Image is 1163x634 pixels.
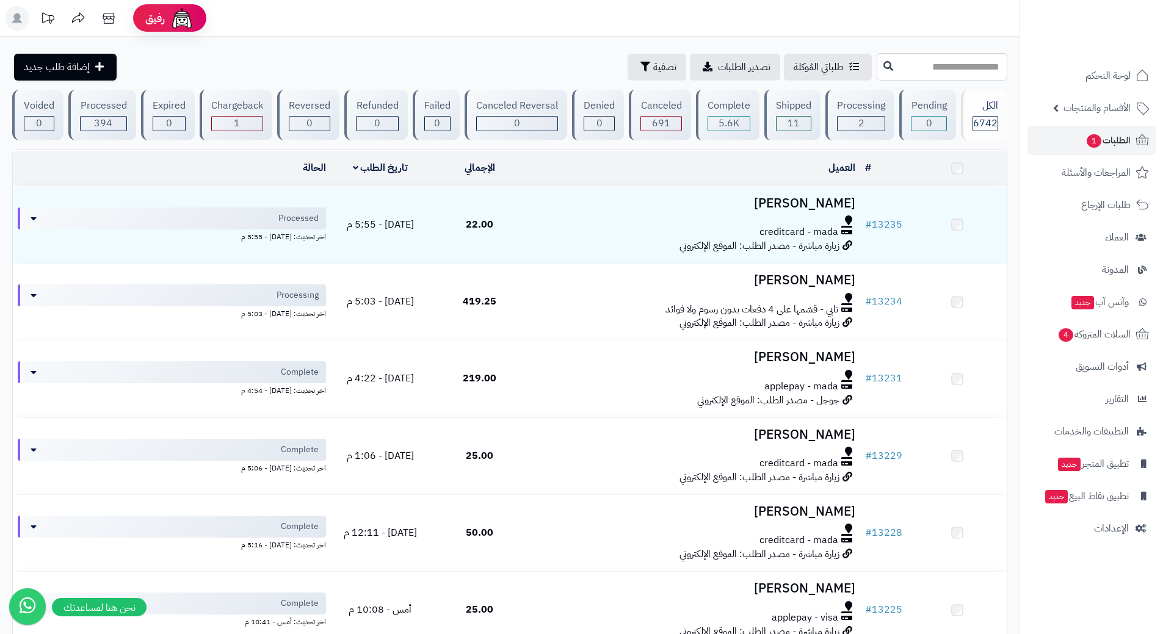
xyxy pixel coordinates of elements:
a: العملاء [1027,223,1156,252]
span: تصدير الطلبات [718,60,770,74]
span: أمس - 10:08 م [349,602,411,617]
span: # [865,525,872,540]
span: لوحة التحكم [1085,67,1131,84]
span: رفيق [145,11,165,26]
span: 219.00 [463,371,496,386]
a: Failed 0 [410,90,462,140]
span: 6742 [973,116,998,131]
span: creditcard - mada [759,533,838,547]
span: 5.6K [719,116,739,131]
a: العميل [828,160,855,175]
span: طلبات الإرجاع [1081,196,1131,214]
span: Complete [281,521,319,533]
a: تطبيق المتجرجديد [1027,449,1156,478]
span: 1 [1087,134,1101,148]
div: Shipped [776,99,811,113]
a: أدوات التسويق [1027,352,1156,381]
span: زيارة مباشرة - مصدر الطلب: الموقع الإلكتروني [679,239,839,253]
div: اخر تحديث: [DATE] - 5:03 م [18,306,326,319]
span: Processing [277,289,319,301]
span: [DATE] - 4:22 م [347,371,414,386]
span: أدوات التسويق [1076,358,1129,375]
a: #13235 [865,217,902,232]
div: 0 [357,117,397,131]
span: creditcard - mada [759,456,838,470]
span: العملاء [1105,229,1129,246]
h3: [PERSON_NAME] [534,196,855,211]
span: Complete [281,366,319,378]
div: 0 [153,117,185,131]
a: الحالة [303,160,326,175]
span: 394 [94,116,112,131]
span: 0 [306,116,313,131]
span: وآتس آب [1070,294,1129,311]
span: # [865,371,872,386]
div: Canceled Reversal [476,99,558,113]
div: اخر تحديث: [DATE] - 5:55 م [18,229,326,242]
div: Reversed [289,99,330,113]
a: Canceled 691 [626,90,693,140]
span: 22.00 [466,217,493,232]
div: اخر تحديث: [DATE] - 5:06 م [18,461,326,474]
div: Processing [837,99,885,113]
div: Expired [153,99,186,113]
div: Denied [584,99,615,113]
span: # [865,448,872,463]
a: #13231 [865,371,902,386]
span: زيارة مباشرة - مصدر الطلب: الموقع الإلكتروني [679,547,839,561]
a: التطبيقات والخدمات [1027,417,1156,446]
div: Voided [24,99,54,113]
div: Failed [424,99,451,113]
span: 691 [652,116,670,131]
span: 419.25 [463,294,496,309]
a: Complete 5.6K [694,90,762,140]
div: 11 [777,117,811,131]
a: إضافة طلب جديد [14,54,117,81]
span: الإعدادات [1094,520,1129,537]
span: Complete [281,444,319,456]
h3: [PERSON_NAME] [534,582,855,596]
img: ai-face.png [170,6,194,31]
span: التطبيقات والخدمات [1054,423,1129,440]
span: تطبيق المتجر [1057,455,1129,472]
span: applepay - visa [772,611,838,625]
span: applepay - mada [764,380,838,394]
a: لوحة التحكم [1027,61,1156,90]
span: زيارة مباشرة - مصدر الطلب: الموقع الإلكتروني [679,470,839,485]
span: Complete [281,597,319,610]
a: تصدير الطلبات [690,54,780,81]
span: 0 [596,116,603,131]
div: 0 [289,117,330,131]
span: المراجعات والأسئلة [1062,164,1131,181]
a: #13229 [865,448,902,463]
a: Pending 0 [897,90,958,140]
span: الطلبات [1085,132,1131,149]
a: Canceled Reversal 0 [462,90,570,140]
span: 0 [374,116,380,131]
span: 1 [234,116,240,131]
a: #13225 [865,602,902,617]
h3: [PERSON_NAME] [534,350,855,364]
a: # [865,160,871,175]
button: تصفية [628,54,686,81]
span: تصفية [653,60,676,74]
a: تطبيق نقاط البيعجديد [1027,481,1156,511]
div: 0 [24,117,54,131]
a: Processed 394 [66,90,138,140]
div: 1 [212,117,263,131]
a: الطلبات1 [1027,126,1156,155]
span: جوجل - مصدر الطلب: الموقع الإلكتروني [697,393,839,408]
span: # [865,602,872,617]
div: 394 [81,117,126,131]
div: Canceled [640,99,681,113]
a: Shipped 11 [762,90,823,140]
span: 25.00 [466,448,493,463]
span: تطبيق نقاط البيع [1044,488,1129,505]
div: 0 [425,117,450,131]
span: [DATE] - 5:55 م [347,217,414,232]
a: Chargeback 1 [197,90,275,140]
span: السلات المتروكة [1057,326,1131,343]
h3: [PERSON_NAME] [534,273,855,287]
span: 0 [434,116,440,131]
div: 0 [584,117,614,131]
